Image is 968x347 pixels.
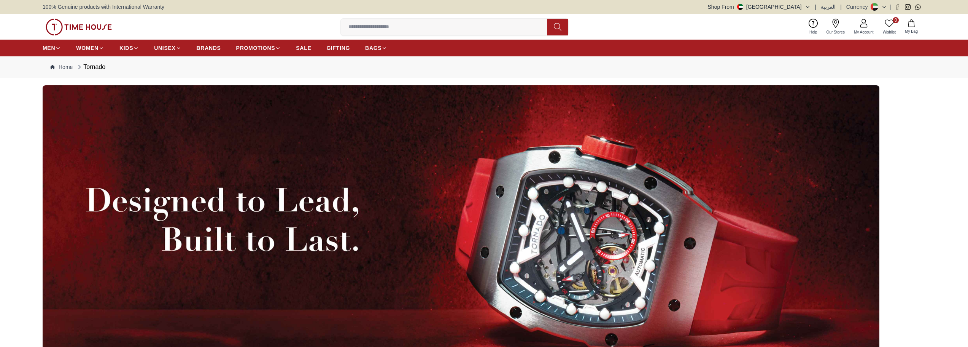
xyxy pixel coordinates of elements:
div: Tornado [76,62,105,72]
div: Currency [846,3,871,11]
span: | [840,3,842,11]
button: My Bag [900,18,922,36]
a: 0Wishlist [878,17,900,37]
a: MEN [43,41,61,55]
img: United Arab Emirates [737,4,743,10]
a: Instagram [905,4,911,10]
a: Our Stores [822,17,849,37]
img: ... [46,19,112,35]
span: BRANDS [197,44,221,52]
a: BAGS [365,41,387,55]
a: GIFTING [326,41,350,55]
a: SALE [296,41,311,55]
span: | [815,3,817,11]
a: KIDS [119,41,139,55]
a: Help [805,17,822,37]
span: MEN [43,44,55,52]
span: PROMOTIONS [236,44,275,52]
span: 0 [893,17,899,23]
a: BRANDS [197,41,221,55]
span: SALE [296,44,311,52]
button: العربية [821,3,836,11]
a: PROMOTIONS [236,41,281,55]
span: BAGS [365,44,381,52]
a: UNISEX [154,41,181,55]
span: UNISEX [154,44,175,52]
span: Our Stores [823,29,848,35]
span: WOMEN [76,44,99,52]
span: Wishlist [880,29,899,35]
span: My Account [851,29,877,35]
a: WOMEN [76,41,104,55]
span: | [890,3,892,11]
span: Help [806,29,820,35]
span: 100% Genuine products with International Warranty [43,3,164,11]
button: Shop From[GEOGRAPHIC_DATA] [708,3,811,11]
a: Facebook [895,4,900,10]
span: GIFTING [326,44,350,52]
a: Whatsapp [915,4,921,10]
span: KIDS [119,44,133,52]
nav: Breadcrumb [43,56,925,78]
a: Home [50,63,73,71]
span: My Bag [902,29,921,34]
